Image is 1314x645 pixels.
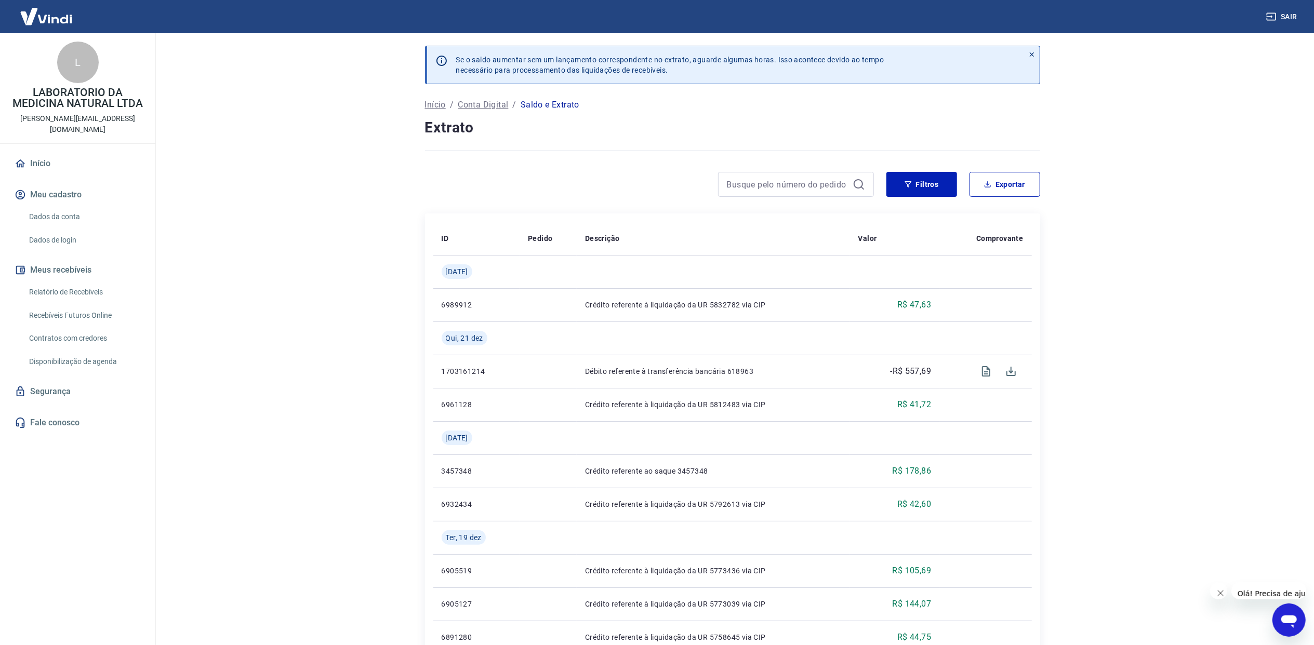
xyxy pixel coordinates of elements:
p: R$ 47,63 [897,299,931,311]
p: ID [442,233,449,244]
p: Saldo e Extrato [521,99,579,111]
a: Contratos com credores [25,328,143,349]
p: Comprovante [976,233,1023,244]
a: Recebíveis Futuros Online [25,305,143,326]
p: 6961128 [442,399,512,410]
p: LABORATORIO DA MEDICINA NATURAL LTDA [8,87,147,109]
p: R$ 41,72 [897,398,931,411]
p: Se o saldo aumentar sem um lançamento correspondente no extrato, aguarde algumas horas. Isso acon... [456,55,884,75]
p: Débito referente à transferência bancária 618963 [585,366,842,377]
p: Descrição [585,233,620,244]
button: Sair [1264,7,1302,26]
iframe: Mensagem da empresa [1231,582,1306,599]
p: Crédito referente à liquidação da UR 5758645 via CIP [585,632,842,642]
button: Meu cadastro [12,183,143,206]
p: / [450,99,454,111]
iframe: Botão para abrir a janela de mensagens [1272,603,1306,637]
p: R$ 105,69 [893,565,932,577]
h4: Extrato [425,117,1040,138]
a: Dados de login [25,230,143,251]
a: Dados da conta [25,206,143,227]
a: Segurança [12,380,143,403]
div: L [57,42,99,83]
p: -R$ 557,69 [890,365,931,378]
p: Pedido [528,233,552,244]
p: [PERSON_NAME][EMAIL_ADDRESS][DOMAIN_NAME] [8,113,147,135]
p: 3457348 [442,466,512,476]
p: 6932434 [442,499,512,509]
p: R$ 42,60 [897,498,931,510]
span: [DATE] [446,266,468,277]
span: Ter, 19 dez [446,532,482,543]
img: Vindi [12,1,80,32]
button: Filtros [886,172,957,197]
p: Valor [858,233,877,244]
a: Conta Digital [458,99,508,111]
input: Busque pelo número do pedido [727,177,848,192]
p: Crédito referente à liquidação da UR 5812483 via CIP [585,399,842,410]
span: Qui, 21 dez [446,333,483,343]
button: Exportar [970,172,1040,197]
button: Meus recebíveis [12,259,143,281]
p: Crédito referente à liquidação da UR 5792613 via CIP [585,499,842,509]
span: Download [999,359,1024,384]
a: Fale conosco [12,411,143,434]
p: 6905519 [442,566,512,576]
a: Disponibilização de agenda [25,351,143,372]
span: Olá! Precisa de ajuda? [6,7,87,16]
p: Crédito referente à liquidação da UR 5773039 via CIP [585,599,842,609]
span: Visualizar [974,359,999,384]
p: Crédito referente à liquidação da UR 5773436 via CIP [585,566,842,576]
p: 6891280 [442,632,512,642]
p: Crédito referente à liquidação da UR 5832782 via CIP [585,300,842,310]
p: 6905127 [442,599,512,609]
a: Início [425,99,446,111]
iframe: Fechar mensagem [1210,583,1227,600]
a: Início [12,152,143,175]
p: Crédito referente ao saque 3457348 [585,466,842,476]
span: [DATE] [446,433,468,443]
p: / [513,99,516,111]
p: R$ 178,86 [893,465,932,477]
a: Relatório de Recebíveis [25,281,143,303]
p: 1703161214 [442,366,512,377]
p: R$ 144,07 [893,598,932,610]
p: R$ 44,75 [897,631,931,643]
p: 6989912 [442,300,512,310]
